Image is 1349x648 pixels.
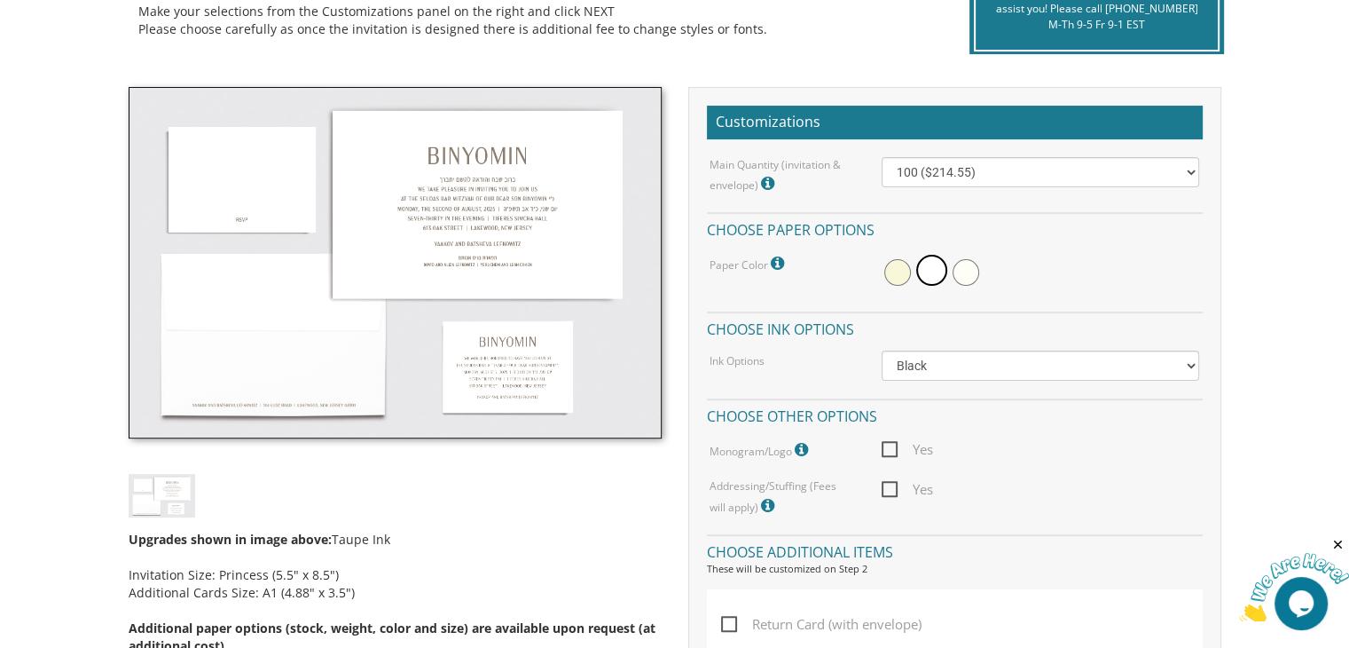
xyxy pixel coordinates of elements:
img: bminv-thumb-20.jpg [129,474,195,518]
h4: Choose additional items [707,534,1203,565]
label: Monogram/Logo [710,439,812,462]
iframe: chat widget [1239,537,1349,621]
div: These will be customized on Step 2 [707,562,1203,576]
h4: Choose ink options [707,312,1203,343]
span: Upgrades shown in image above: [129,531,332,548]
h4: Choose paper options [707,212,1203,243]
h4: Choose other options [707,399,1203,430]
label: Main Quantity (invitation & envelope) [710,157,855,195]
span: Yes [882,478,933,501]
div: Make your selections from the Customizations panel on the right and click NEXT Please choose care... [138,3,929,38]
img: bminv-thumb-20.jpg [129,87,662,439]
label: Addressing/Stuffing (Fees will apply) [710,478,855,517]
label: Ink Options [710,353,765,368]
span: Return Card (with envelope) [721,613,922,636]
h2: Customizations [707,106,1203,139]
label: Paper Color [710,252,788,275]
span: Yes [882,439,933,461]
